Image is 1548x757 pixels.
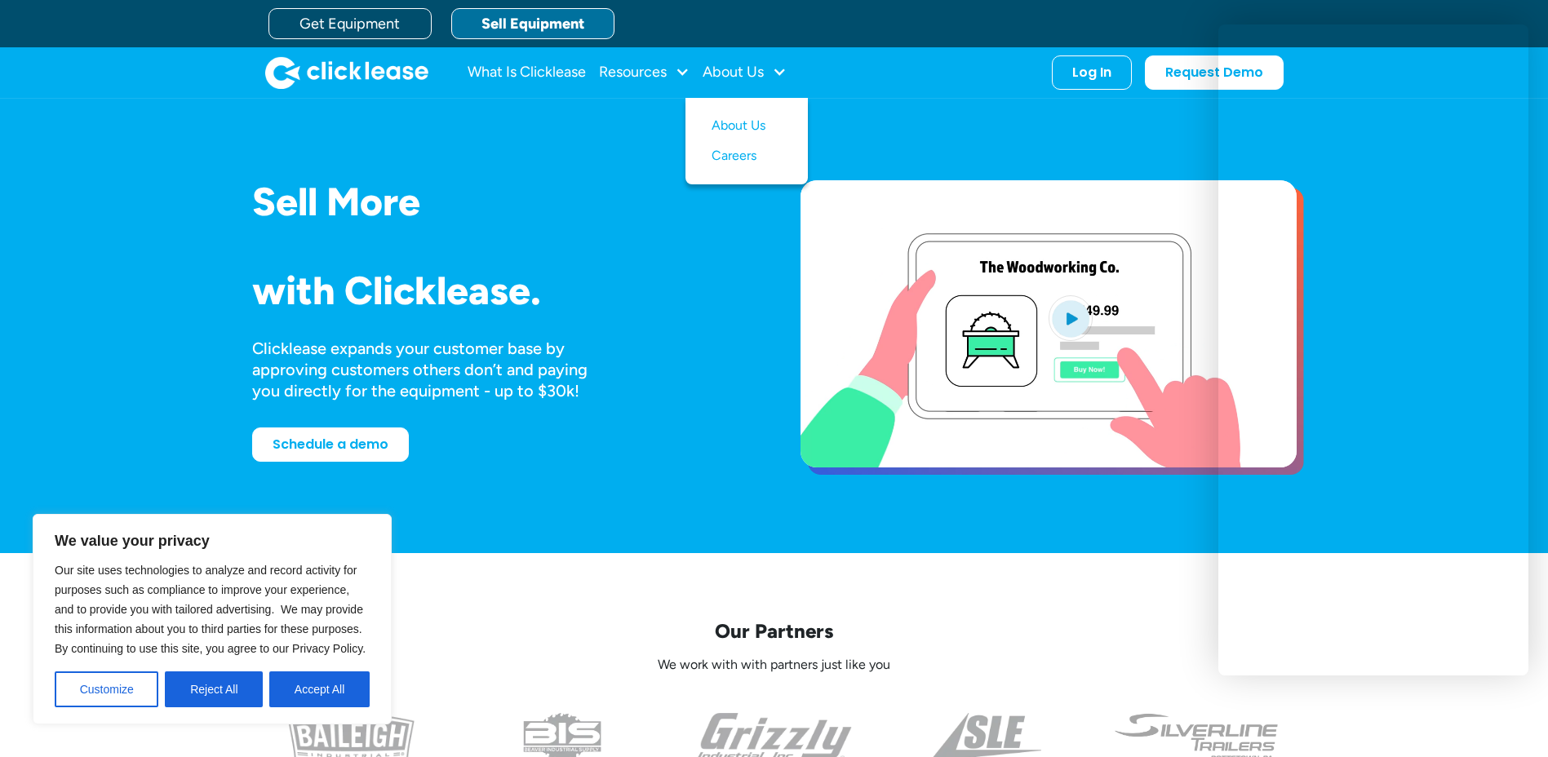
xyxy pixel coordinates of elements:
[252,269,748,312] h1: with Clicklease.
[252,657,1297,674] p: We work with with partners just like you
[1072,64,1111,81] div: Log In
[33,514,392,724] div: We value your privacy
[252,338,618,401] div: Clicklease expands your customer base by approving customers others don’t and paying you directly...
[252,427,409,462] a: Schedule a demo
[252,618,1297,644] p: Our Partners
[55,531,370,551] p: We value your privacy
[265,56,428,89] img: Clicklease logo
[468,56,586,89] a: What Is Clicklease
[252,180,748,224] h1: Sell More
[451,8,614,39] a: Sell Equipment
[269,671,370,707] button: Accept All
[801,180,1297,467] a: open lightbox
[1049,295,1093,341] img: Blue play button logo on a light blue circular background
[712,141,782,171] a: Careers
[703,56,787,89] div: About Us
[265,56,428,89] a: home
[165,671,263,707] button: Reject All
[55,671,158,707] button: Customize
[1145,55,1284,90] a: Request Demo
[55,564,366,655] span: Our site uses technologies to analyze and record activity for purposes such as compliance to impr...
[599,56,690,89] div: Resources
[685,98,808,184] nav: About Us
[712,111,782,141] a: About Us
[268,8,432,39] a: Get Equipment
[1218,24,1528,675] iframe: Chat Window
